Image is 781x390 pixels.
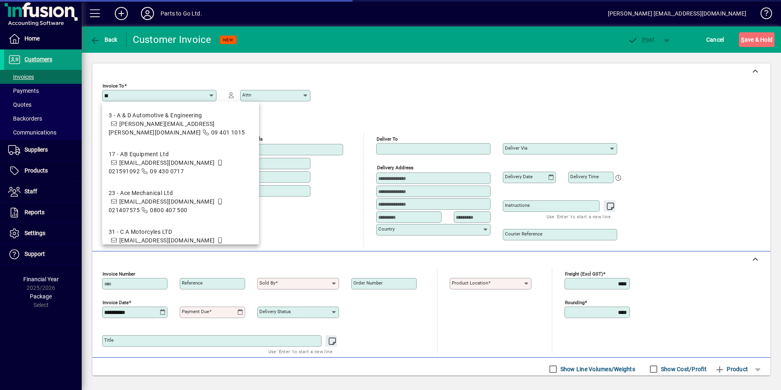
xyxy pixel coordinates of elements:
span: 09 401 1015 [211,129,245,136]
div: [PERSON_NAME] [EMAIL_ADDRESS][DOMAIN_NAME] [608,7,746,20]
a: Backorders [4,112,82,126]
div: 31 - C A Motorcyles LTD [109,228,252,236]
mat-label: Instructions [505,202,530,208]
mat-option: 3 - A & D Automotive & Engineering [102,105,259,143]
span: Invoices [8,74,34,80]
app-page-header-button: Back [82,32,127,47]
div: 17 - AB Equipment Ltd [109,150,252,159]
mat-label: Sold by [259,280,275,286]
span: [EMAIL_ADDRESS][DOMAIN_NAME] [119,159,215,166]
span: Products [25,167,48,174]
span: Product [715,363,748,376]
a: Home [4,29,82,49]
a: Quotes [4,98,82,112]
mat-label: Title [104,337,114,343]
span: Cancel [706,33,724,46]
span: Quotes [8,101,31,108]
a: Support [4,244,82,264]
a: Communications [4,126,82,139]
span: [EMAIL_ADDRESS][DOMAIN_NAME] [119,237,215,244]
button: Cancel [704,32,726,47]
div: 3 - A & D Automotive & Engineering [109,111,252,120]
mat-label: Attn [242,92,251,98]
button: Save & Hold [739,32,774,47]
span: 09 430 0717 [150,168,184,175]
mat-hint: Use 'Enter' to start a new line [547,212,611,221]
mat-label: Deliver via [505,145,527,151]
span: ost [628,36,654,43]
button: Product [711,362,752,377]
span: Communications [8,129,56,136]
span: Support [25,251,45,257]
span: Settings [25,230,45,236]
span: Home [25,35,40,42]
div: Customer Invoice [133,33,212,46]
mat-label: Freight (excl GST) [565,271,603,277]
button: Back [88,32,120,47]
mat-label: Invoice To [103,83,124,89]
span: 021407575 [109,207,140,213]
mat-label: Invoice number [103,271,135,277]
span: 021591092 [109,168,140,175]
mat-option: 31 - C A Motorcyles LTD [102,221,259,260]
mat-label: Order number [353,280,383,286]
span: Financial Year [23,276,59,282]
a: Reports [4,202,82,223]
a: Knowledge Base [754,2,771,28]
div: 23 - Ace Mechanical Ltd [109,189,252,197]
div: Parts to Go Ltd. [161,7,202,20]
span: Staff [25,188,37,195]
mat-label: Delivery date [505,174,533,179]
span: [PERSON_NAME][EMAIL_ADDRESS][PERSON_NAME][DOMAIN_NAME] [109,121,215,136]
a: Settings [4,223,82,244]
span: Customers [25,56,52,63]
mat-label: Country [378,226,395,232]
button: Add [108,6,134,21]
label: Show Cost/Profit [659,365,707,373]
mat-label: Invoice date [103,300,129,305]
mat-option: 17 - AB Equipment Ltd [102,143,259,182]
mat-label: Deliver To [377,136,398,142]
mat-label: Delivery time [570,174,599,179]
span: S [741,36,744,43]
mat-option: 23 - Ace Mechanical Ltd [102,182,259,221]
button: Post [624,32,658,47]
mat-label: Payment due [182,309,209,314]
mat-label: Courier Reference [505,231,542,237]
a: Products [4,161,82,181]
mat-hint: Use 'Enter' to start a new line [268,347,332,356]
span: [EMAIL_ADDRESS][DOMAIN_NAME] [119,198,215,205]
span: Payments [8,87,39,94]
span: 0800 407 500 [150,207,187,213]
span: P [642,36,646,43]
span: Package [30,293,52,300]
span: Backorders [8,115,42,122]
mat-label: Product location [452,280,488,286]
span: Reports [25,209,45,215]
mat-label: Reference [182,280,203,286]
a: Staff [4,182,82,202]
a: Invoices [4,70,82,84]
button: Profile [134,6,161,21]
mat-label: Delivery status [259,309,291,314]
a: Payments [4,84,82,98]
label: Show Line Volumes/Weights [559,365,635,373]
span: ave & Hold [741,33,772,46]
mat-label: Rounding [565,300,585,305]
span: Suppliers [25,146,48,153]
span: NEW [223,37,233,43]
a: Suppliers [4,140,82,160]
span: Back [90,36,118,43]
